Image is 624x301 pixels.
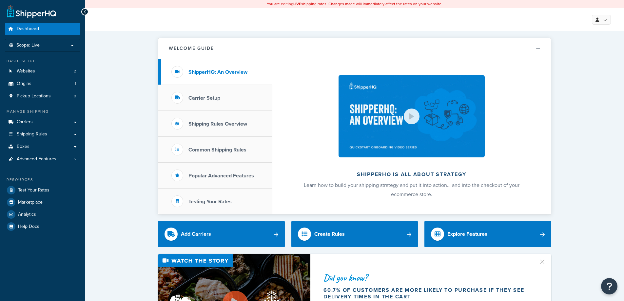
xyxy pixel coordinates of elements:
[5,128,80,140] a: Shipping Rules
[5,23,80,35] a: Dashboard
[18,224,39,230] span: Help Docs
[5,78,80,90] li: Origins
[5,78,80,90] a: Origins1
[323,273,531,282] div: Did you know?
[188,147,246,153] h3: Common Shipping Rules
[5,177,80,183] div: Resources
[447,230,487,239] div: Explore Features
[5,153,80,165] a: Advanced Features5
[5,141,80,153] a: Boxes
[291,221,418,247] a: Create Rules
[158,38,551,59] button: Welcome Guide
[188,95,220,101] h3: Carrier Setup
[17,119,33,125] span: Carriers
[5,196,80,208] a: Marketplace
[158,221,285,247] a: Add Carriers
[293,1,301,7] b: LIVE
[5,116,80,128] a: Carriers
[290,171,534,177] h2: ShipperHQ is all about strategy
[5,221,80,232] a: Help Docs
[17,144,29,150] span: Boxes
[5,109,80,114] div: Manage Shipping
[188,121,247,127] h3: Shipping Rules Overview
[339,75,485,157] img: ShipperHQ is all about strategy
[304,181,519,198] span: Learn how to build your shipping strategy and put it into action… and into the checkout of your e...
[74,156,76,162] span: 5
[424,221,551,247] a: Explore Features
[5,90,80,102] li: Pickup Locations
[17,131,47,137] span: Shipping Rules
[5,153,80,165] li: Advanced Features
[18,200,43,205] span: Marketplace
[17,81,31,87] span: Origins
[5,65,80,77] li: Websites
[5,65,80,77] a: Websites2
[601,278,617,294] button: Open Resource Center
[75,81,76,87] span: 1
[188,199,232,205] h3: Testing Your Rates
[17,69,35,74] span: Websites
[5,184,80,196] a: Test Your Rates
[314,230,345,239] div: Create Rules
[181,230,211,239] div: Add Carriers
[323,287,531,300] div: 60.7% of customers are more likely to purchase if they see delivery times in the cart
[18,212,36,217] span: Analytics
[169,46,214,51] h2: Welcome Guide
[5,90,80,102] a: Pickup Locations0
[17,26,39,32] span: Dashboard
[74,69,76,74] span: 2
[74,93,76,99] span: 0
[17,93,51,99] span: Pickup Locations
[188,69,247,75] h3: ShipperHQ: An Overview
[16,43,40,48] span: Scope: Live
[188,173,254,179] h3: Popular Advanced Features
[17,156,56,162] span: Advanced Features
[18,188,49,193] span: Test Your Rates
[5,209,80,220] a: Analytics
[5,58,80,64] div: Basic Setup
